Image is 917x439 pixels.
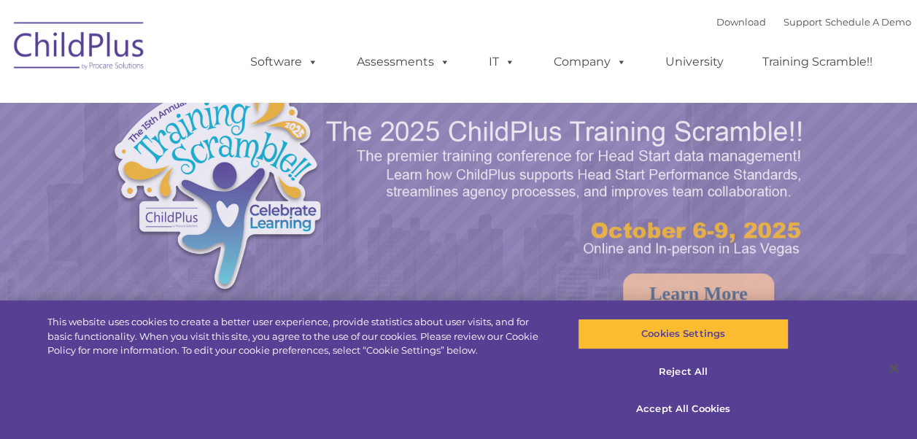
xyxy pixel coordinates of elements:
[748,47,887,77] a: Training Scramble!!
[578,357,789,387] button: Reject All
[783,16,822,28] a: Support
[474,47,530,77] a: IT
[878,352,910,384] button: Close
[539,47,641,77] a: Company
[236,47,333,77] a: Software
[623,273,774,314] a: Learn More
[578,394,789,424] button: Accept All Cookies
[651,47,738,77] a: University
[47,315,550,358] div: This website uses cookies to create a better user experience, provide statistics about user visit...
[716,16,911,28] font: |
[7,12,152,85] img: ChildPlus by Procare Solutions
[578,319,789,349] button: Cookies Settings
[342,47,465,77] a: Assessments
[825,16,911,28] a: Schedule A Demo
[716,16,766,28] a: Download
